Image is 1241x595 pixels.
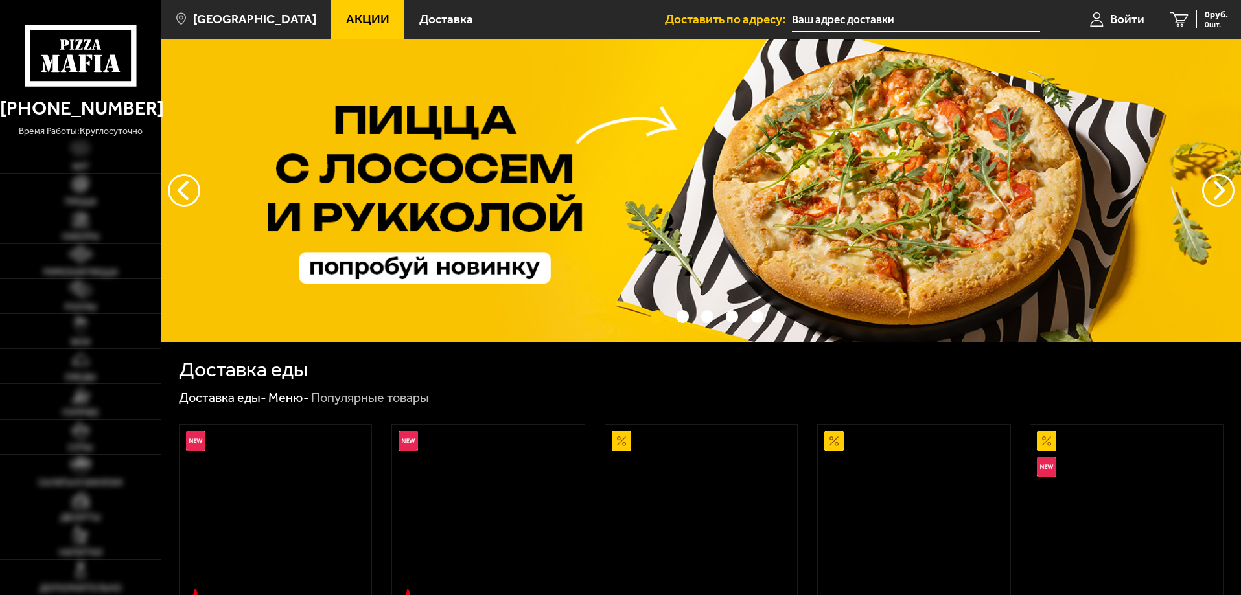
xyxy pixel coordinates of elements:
[40,584,122,593] span: Дополнительно
[65,303,97,312] span: Роллы
[651,310,664,322] button: точки переключения
[38,478,122,488] span: Салаты и закуски
[60,513,100,522] span: Десерты
[311,390,429,407] div: Популярные товары
[751,310,763,322] button: точки переключения
[59,548,102,557] span: Напитки
[1110,13,1144,25] span: Войти
[179,390,266,405] a: Доставка еды-
[168,174,200,207] button: следующий
[1205,21,1228,28] span: 0 шт.
[1037,457,1056,477] img: Новинка
[72,163,89,172] span: Хит
[612,431,631,451] img: Акционный
[419,13,473,25] span: Доставка
[1037,431,1056,451] img: Акционный
[1205,10,1228,19] span: 0 руб.
[1202,174,1235,207] button: предыдущий
[62,409,99,418] span: Горячее
[193,13,316,25] span: [GEOGRAPHIC_DATA]
[186,431,205,451] img: Новинка
[65,197,97,207] span: Пицца
[792,8,1040,32] input: Ваш адрес доставки
[824,431,844,451] img: Акционный
[179,359,308,380] h1: Доставка еды
[43,268,118,277] span: Римская пицца
[62,232,99,241] span: Наборы
[701,310,713,322] button: точки переключения
[71,338,91,347] span: WOK
[726,310,738,322] button: точки переключения
[399,431,418,451] img: Новинка
[677,310,689,322] button: точки переключения
[65,373,96,382] span: Обеды
[268,390,309,405] a: Меню-
[665,13,792,25] span: Доставить по адресу:
[346,13,389,25] span: Акции
[68,443,93,453] span: Супы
